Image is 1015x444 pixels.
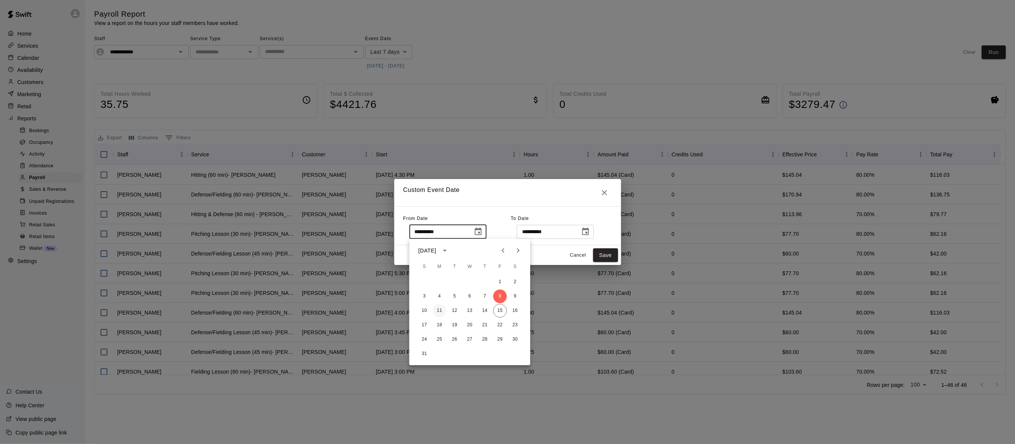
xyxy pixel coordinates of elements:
button: 26 [448,333,462,346]
button: 18 [433,318,446,332]
button: Save [593,248,618,262]
h2: Custom Event Date [394,179,621,206]
button: 4 [433,290,446,303]
button: 3 [418,290,431,303]
button: Cancel [566,249,590,261]
button: 10 [418,304,431,318]
span: From Date [403,216,428,221]
button: 21 [478,318,492,332]
button: Next month [511,243,526,258]
button: 11 [433,304,446,318]
button: 23 [508,318,522,332]
button: Close [597,185,612,200]
button: 30 [508,333,522,346]
span: Sunday [418,259,431,274]
button: 29 [493,333,507,346]
button: 31 [418,347,431,361]
div: [DATE] [418,246,436,254]
button: 13 [463,304,477,318]
button: 20 [463,318,477,332]
button: calendar view is open, switch to year view [439,244,451,257]
button: 14 [478,304,492,318]
button: 8 [493,290,507,303]
span: To Date [511,216,529,221]
button: 27 [463,333,477,346]
span: Monday [433,259,446,274]
button: 12 [448,304,462,318]
span: Wednesday [463,259,477,274]
button: 25 [433,333,446,346]
button: 5 [448,290,462,303]
span: Friday [493,259,507,274]
button: Previous month [496,243,511,258]
button: 9 [508,290,522,303]
button: 6 [463,290,477,303]
button: Choose date, selected date is Aug 15, 2025 [578,224,593,239]
button: 28 [478,333,492,346]
button: 7 [478,290,492,303]
button: 22 [493,318,507,332]
span: Saturday [508,259,522,274]
span: Thursday [478,259,492,274]
button: Choose date, selected date is Aug 8, 2025 [471,224,486,239]
span: Tuesday [448,259,462,274]
button: 16 [508,304,522,318]
button: 15 [493,304,507,318]
button: 17 [418,318,431,332]
button: 24 [418,333,431,346]
button: 1 [493,275,507,289]
button: 2 [508,275,522,289]
button: 19 [448,318,462,332]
